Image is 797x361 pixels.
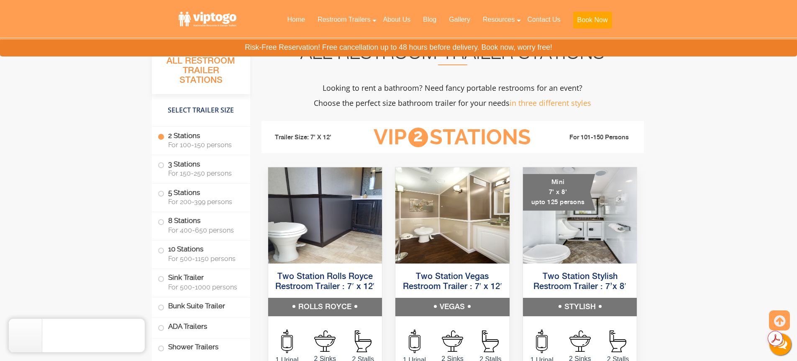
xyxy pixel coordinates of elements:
img: Side view of two station restroom trailer with separate doors for males and females [268,167,382,264]
a: About Us [377,10,417,29]
label: 3 Stations [158,155,244,181]
label: 10 Stations [158,241,244,266]
div: Mini 7' x 8' upto 125 persons [523,174,595,211]
h5: VEGAS [395,298,510,316]
span: For 500-1000 persons [168,283,240,291]
span: For 400-650 persons [168,226,240,234]
label: Shower Trailers [158,338,244,356]
img: Side view of two station restroom trailer with separate doors for males and females [395,167,510,264]
h5: STYLISH [523,298,637,316]
h3: VIP Stations [361,126,544,149]
li: For 101-150 Persons [544,133,638,143]
p: Looking to rent a bathroom? Need fancy portable restrooms for an event? Choose the perfect size b... [261,80,644,110]
label: Bunk Suite Trailer [158,297,244,315]
h3: All Restroom Trailer Stations [152,54,250,94]
a: Two Station Rolls Royce Restroom Trailer : 7′ x 12′ [275,272,374,291]
a: Book Now [567,10,618,33]
img: an icon of sink [314,330,336,352]
button: Live Chat [764,328,797,361]
img: an icon of sink [569,330,591,352]
label: 8 Stations [158,212,244,238]
h5: ROLLS ROYCE [268,298,382,316]
img: an icon of sink [442,330,463,352]
label: Sink Trailer [158,269,244,295]
a: Two Station Vegas Restroom Trailer : 7′ x 12′ [403,272,502,291]
a: Two Station Stylish Restroom Trailer : 7’x 8′ [533,272,626,291]
span: For 150-250 persons [168,169,240,177]
span: in three different styles [510,98,591,108]
img: an icon of urinal [281,330,293,353]
label: ADA Trailers [158,318,244,336]
label: 5 Stations [158,184,244,210]
span: For 500-1150 persons [168,255,240,263]
img: an icon of urinal [409,330,420,353]
span: For 200-399 persons [168,198,240,206]
li: Trailer Size: 7' X 12' [267,125,361,150]
img: an icon of stall [610,330,626,352]
span: 2 [408,128,428,147]
img: an icon of stall [355,330,372,352]
img: an icon of urinal [536,330,548,353]
img: an icon of stall [482,330,499,352]
a: Contact Us [521,10,566,29]
img: A mini restroom trailer with two separate stations and separate doors for males and females [523,167,637,264]
a: Home [281,10,311,29]
button: Book Now [573,12,612,28]
a: Restroom Trailers [311,10,377,29]
span: For 100-150 persons [168,141,240,149]
a: Gallery [443,10,477,29]
a: Resources [477,10,521,29]
label: 2 Stations [158,127,244,153]
a: Blog [417,10,443,29]
h4: Select Trailer Size [152,98,250,123]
